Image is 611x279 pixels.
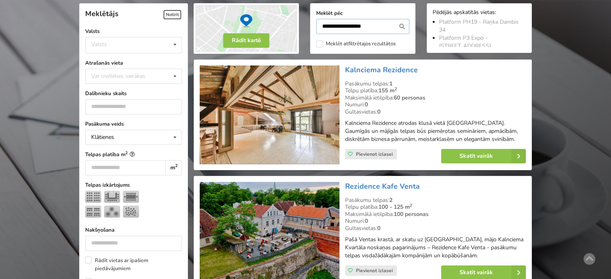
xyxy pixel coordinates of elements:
[345,94,526,102] div: Maksimālā ietilpība:
[378,87,397,94] strong: 155 m
[125,150,128,155] sup: 2
[441,149,526,163] a: Skatīt vairāk
[123,206,139,218] img: Pieņemšana
[394,86,397,92] sup: 2
[410,202,412,208] sup: 2
[85,90,182,98] label: Dalībnieku skaits
[365,101,368,108] strong: 0
[85,59,182,67] label: Atrašanās vieta
[345,119,526,143] p: Kalnciema Rezidence atrodas klusā vietā [GEOGRAPHIC_DATA]. Gaumīgās un mājīgās telpas būs piemēro...
[85,206,101,218] img: Klase
[91,41,107,48] div: Valsts
[316,41,396,47] label: Meklēt atfiltrētajos rezultātos
[104,206,120,218] img: Bankets
[85,120,182,128] label: Pasākuma veids
[439,18,519,34] a: Platform PH19 - Raņka Dambis 34
[85,191,101,203] img: Teātris
[433,9,526,17] div: Pēdējās apskatītās vietas:
[345,204,526,211] div: Telpu platība:
[123,191,139,203] img: Sapulce
[85,181,182,189] label: Telpas izkārtojums
[166,160,182,175] div: m
[365,217,368,225] strong: 0
[163,10,181,19] span: Notīrīt
[104,191,120,203] img: U-Veids
[345,181,420,191] a: Rezidence Kafe Venta
[85,257,182,273] label: Rādīt vietas ar īpašiem piedāvājumiem
[345,65,418,75] a: Kalnciema Rezidence
[345,218,526,225] div: Numuri:
[85,27,182,35] label: Valsts
[345,108,526,116] div: Gultasvietas:
[356,267,393,274] span: Pievienot izlasei
[85,9,119,18] span: Meklētājs
[91,134,114,140] div: Klātienes
[89,71,163,81] div: Var izvēlēties vairākas
[194,3,299,54] img: Rādīt kartē
[85,151,182,159] label: Telpas platība m
[378,203,412,211] strong: 100 - 125 m
[345,236,526,260] p: Pašā Ventas krastā, ar skatu uz [GEOGRAPHIC_DATA], mājo Kalnciema Kvartāla noskaņas pagarinājums ...
[345,80,526,88] div: Pasākumu telpas:
[377,224,380,232] strong: 0
[394,210,429,218] strong: 100 personas
[389,80,392,88] strong: 1
[394,94,425,102] strong: 60 personas
[356,151,393,157] span: Pievienot izlasei
[316,9,409,17] label: Meklēt pēc
[377,108,380,116] strong: 0
[345,197,526,204] div: Pasākumu telpas:
[345,211,526,218] div: Maksimālā ietilpība:
[345,101,526,108] div: Numuri:
[200,65,339,164] img: Neierastas vietas | Rīga | Kalnciema Rezidence
[345,225,526,232] div: Gultasvietas:
[345,87,526,94] div: Telpu platība:
[389,196,392,204] strong: 2
[85,226,182,234] label: Nakšņošana
[175,163,178,169] sup: 2
[223,33,270,48] button: Rādīt kartē
[439,34,491,50] a: Platform P3 Expo - [STREET_ADDRESS]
